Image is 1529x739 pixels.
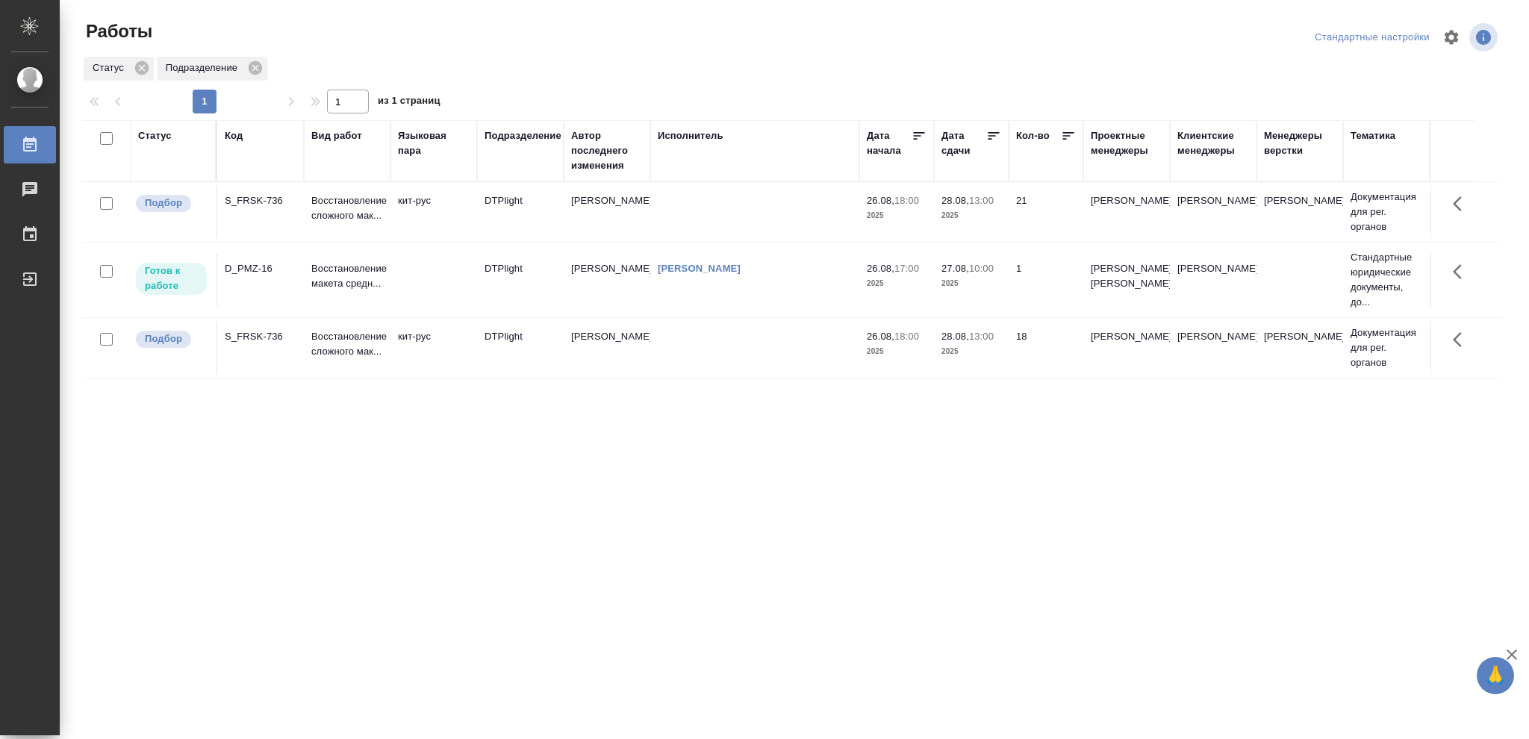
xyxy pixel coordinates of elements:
[564,186,650,238] td: [PERSON_NAME]
[398,128,470,158] div: Языковая пара
[225,261,296,276] div: D_PMZ-16
[1433,19,1469,55] span: Настроить таблицу
[564,322,650,374] td: [PERSON_NAME]
[941,128,986,158] div: Дата сдачи
[145,331,182,346] p: Подбор
[1444,322,1480,358] button: Здесь прячутся важные кнопки
[477,322,564,374] td: DTPlight
[867,344,927,359] p: 2025
[134,261,208,296] div: Исполнитель может приступить к работе
[1351,190,1422,234] p: Документация для рег. органов
[1170,254,1256,306] td: [PERSON_NAME]
[93,60,129,75] p: Статус
[969,331,994,342] p: 13:00
[485,128,561,143] div: Подразделение
[941,344,1001,359] p: 2025
[84,57,154,81] div: Статус
[477,254,564,306] td: DTPlight
[867,195,894,206] p: 26.08,
[941,276,1001,291] p: 2025
[867,128,912,158] div: Дата начала
[1009,322,1083,374] td: 18
[571,128,643,173] div: Автор последнего изменения
[969,263,994,274] p: 10:00
[157,57,267,81] div: Подразделение
[1170,322,1256,374] td: [PERSON_NAME]
[867,208,927,223] p: 2025
[82,19,152,43] span: Работы
[145,264,198,293] p: Готов к работе
[658,128,723,143] div: Исполнитель
[1264,193,1336,208] p: [PERSON_NAME]
[941,331,969,342] p: 28.08,
[311,193,383,223] p: Восстановление сложного мак...
[138,128,172,143] div: Статус
[1016,128,1050,143] div: Кол-во
[1083,322,1170,374] td: [PERSON_NAME]
[311,261,383,291] p: Восстановление макета средн...
[658,263,741,274] a: [PERSON_NAME]
[390,322,477,374] td: кит-рус
[145,196,182,211] p: Подбор
[1264,128,1336,158] div: Менеджеры верстки
[225,329,296,344] div: S_FRSK-736
[894,195,919,206] p: 18:00
[477,186,564,238] td: DTPlight
[1351,325,1422,370] p: Документация для рег. органов
[311,329,383,359] p: Восстановление сложного мак...
[867,331,894,342] p: 26.08,
[1083,186,1170,238] td: [PERSON_NAME]
[166,60,243,75] p: Подразделение
[867,263,894,274] p: 26.08,
[378,92,440,113] span: из 1 страниц
[1177,128,1249,158] div: Клиентские менеджеры
[969,195,994,206] p: 13:00
[134,193,208,213] div: Можно подбирать исполнителей
[1351,250,1422,310] p: Стандартные юридические документы, до...
[1311,26,1433,49] div: split button
[1444,186,1480,222] button: Здесь прячутся важные кнопки
[894,263,919,274] p: 17:00
[1477,657,1514,694] button: 🙏
[867,276,927,291] p: 2025
[1091,261,1162,291] p: [PERSON_NAME], [PERSON_NAME]
[1264,329,1336,344] p: [PERSON_NAME]
[941,263,969,274] p: 27.08,
[390,186,477,238] td: кит-рус
[941,208,1001,223] p: 2025
[1444,254,1480,290] button: Здесь прячутся важные кнопки
[941,195,969,206] p: 28.08,
[1091,128,1162,158] div: Проектные менеджеры
[894,331,919,342] p: 18:00
[1009,186,1083,238] td: 21
[225,193,296,208] div: S_FRSK-736
[1483,660,1508,691] span: 🙏
[225,128,243,143] div: Код
[1170,186,1256,238] td: [PERSON_NAME]
[311,128,362,143] div: Вид работ
[134,329,208,349] div: Можно подбирать исполнителей
[1469,23,1501,52] span: Посмотреть информацию
[1009,254,1083,306] td: 1
[564,254,650,306] td: [PERSON_NAME]
[1351,128,1395,143] div: Тематика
